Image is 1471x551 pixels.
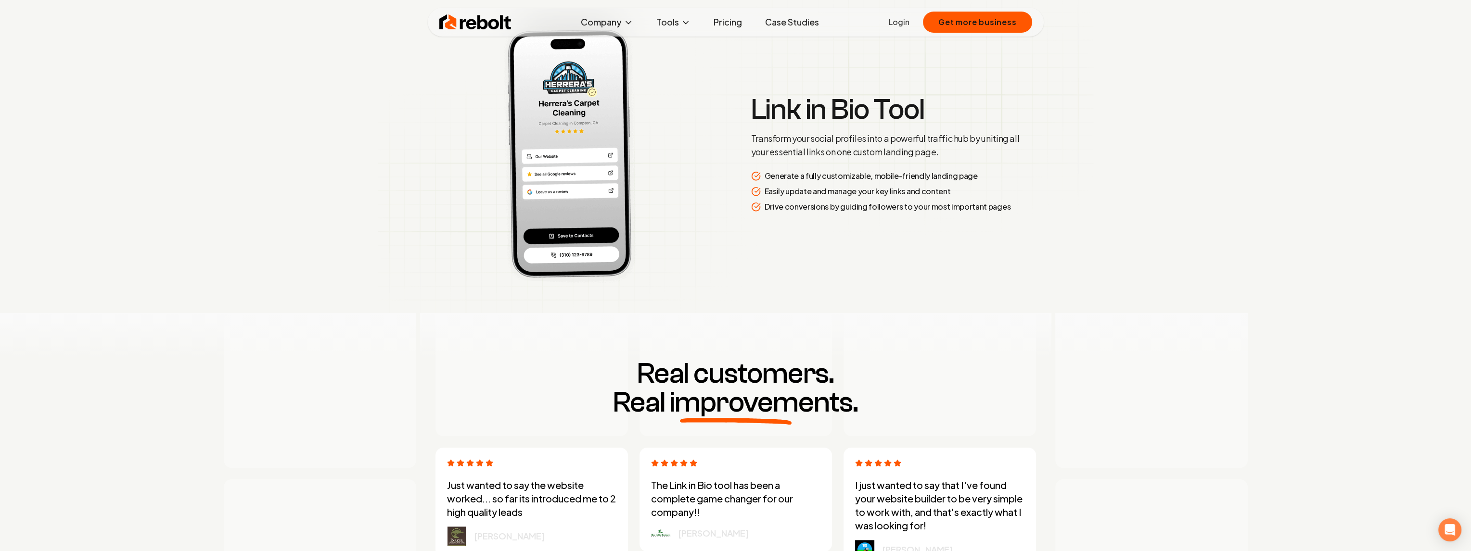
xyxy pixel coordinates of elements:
a: Case Studies [757,13,827,32]
p: Drive conversions by guiding followers to your most important pages [765,201,1011,213]
p: The Link in Bio tool has been a complete game changer for our company!! [651,478,820,519]
a: Login [889,16,909,28]
div: Open Intercom Messenger [1438,518,1461,541]
p: [PERSON_NAME] [678,526,749,540]
p: Transform your social profiles into a powerful traffic hub by uniting all your essential links on... [751,132,1028,159]
h3: Real customers. [428,359,1044,417]
p: Just wanted to say the website worked... so far its introduced me to 2 high quality leads [447,478,616,519]
img: Rebolt Logo [439,13,512,32]
button: Tools [649,13,698,32]
p: Easily update and manage your key links and content [765,186,951,197]
p: [PERSON_NAME] [474,529,545,543]
a: Pricing [706,13,750,32]
p: Generate a fully customizable, mobile-friendly landing page [765,170,978,182]
button: Get more business [923,12,1032,33]
h3: Link in Bio Tool [751,95,1028,124]
img: logo [651,529,670,538]
img: logo [447,526,466,546]
p: I just wanted to say that I've found your website builder to be very simple to work with, and tha... [855,478,1024,532]
img: Social Preview [402,17,727,290]
span: Real improvements. [613,388,857,417]
button: Company [573,13,641,32]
